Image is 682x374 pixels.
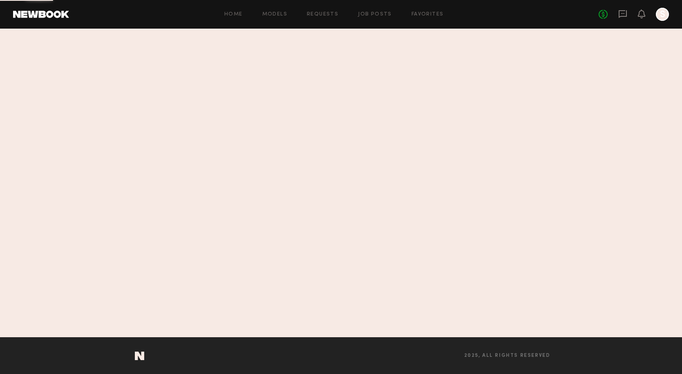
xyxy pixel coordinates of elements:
[224,12,243,17] a: Home
[307,12,338,17] a: Requests
[358,12,392,17] a: Job Posts
[411,12,444,17] a: Favorites
[464,353,550,358] span: 2025, all rights reserved
[262,12,287,17] a: Models
[656,8,669,21] a: S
